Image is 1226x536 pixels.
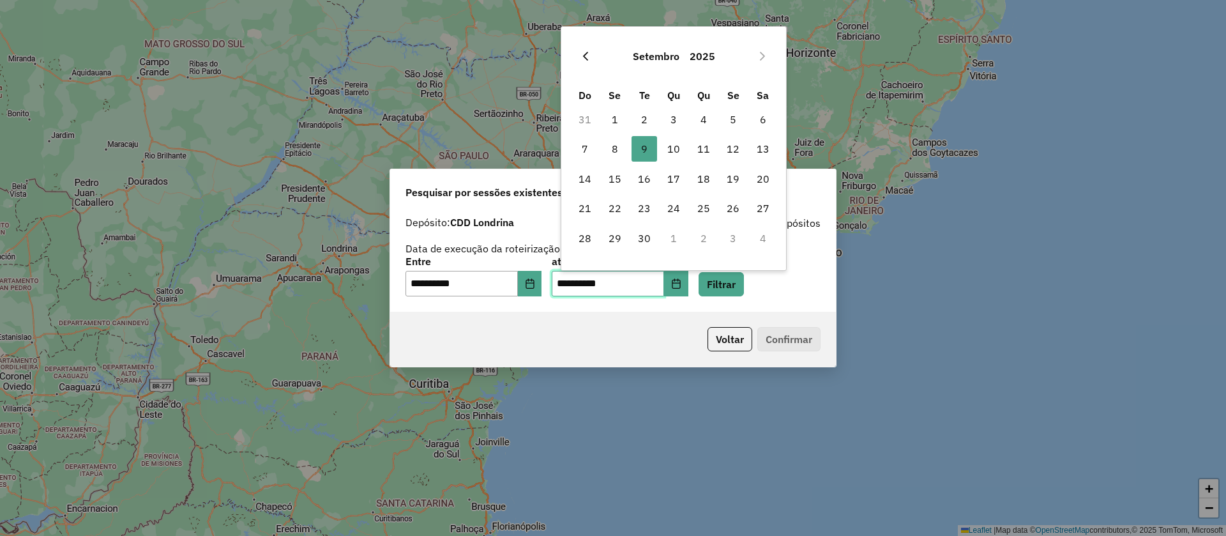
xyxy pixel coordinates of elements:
label: Entre [405,254,541,269]
span: Pesquisar por sessões existentes [405,185,563,200]
span: 30 [632,226,657,251]
td: 23 [630,194,659,223]
span: Se [609,89,621,102]
td: 8 [600,134,630,164]
span: 8 [602,136,628,162]
td: 10 [659,134,688,164]
span: 21 [572,195,598,221]
td: 18 [689,164,718,194]
span: 28 [572,226,598,251]
td: 30 [630,223,659,252]
strong: CDD Londrina [450,216,514,229]
td: 31 [570,105,600,134]
label: até [552,254,688,269]
button: Filtrar [699,272,744,296]
span: 7 [572,136,598,162]
td: 28 [570,223,600,252]
span: 15 [602,166,628,192]
span: Se [727,89,739,102]
span: 17 [661,166,686,192]
span: 25 [691,195,716,221]
button: Next Month [752,46,773,66]
span: 24 [661,195,686,221]
span: Qu [667,89,680,102]
div: Choose Date [561,26,787,271]
td: 26 [718,194,748,223]
button: Choose Date [664,271,688,296]
span: Te [639,89,650,102]
button: Choose Month [628,41,685,72]
span: 29 [602,226,628,251]
td: 2 [689,223,718,252]
td: 13 [748,134,777,164]
td: 4 [748,223,777,252]
td: 27 [748,194,777,223]
td: 16 [630,164,659,194]
td: 25 [689,194,718,223]
td: 17 [659,164,688,194]
td: 22 [600,194,630,223]
td: 21 [570,194,600,223]
span: 11 [691,136,716,162]
td: 5 [718,105,748,134]
td: 4 [689,105,718,134]
span: 19 [720,166,746,192]
span: 18 [691,166,716,192]
span: 6 [750,107,776,132]
span: 14 [572,166,598,192]
td: 7 [570,134,600,164]
label: Data de execução da roteirização: [405,241,563,256]
span: 22 [602,195,628,221]
td: 15 [600,164,630,194]
td: 3 [659,105,688,134]
button: Choose Year [685,41,720,72]
span: 16 [632,166,657,192]
span: 9 [632,136,657,162]
button: Previous Month [575,46,596,66]
span: 23 [632,195,657,221]
span: Do [579,89,591,102]
span: 26 [720,195,746,221]
span: 5 [720,107,746,132]
td: 1 [600,105,630,134]
span: 27 [750,195,776,221]
td: 29 [600,223,630,252]
td: 3 [718,223,748,252]
td: 24 [659,194,688,223]
label: Depósito: [405,215,514,230]
td: 6 [748,105,777,134]
span: 4 [691,107,716,132]
span: 12 [720,136,746,162]
td: 12 [718,134,748,164]
span: Qu [697,89,710,102]
td: 19 [718,164,748,194]
button: Voltar [708,327,752,351]
td: 14 [570,164,600,194]
td: 1 [659,223,688,252]
button: Choose Date [518,271,542,296]
td: 11 [689,134,718,164]
td: 9 [630,134,659,164]
span: 20 [750,166,776,192]
span: 3 [661,107,686,132]
span: Sa [757,89,769,102]
td: 2 [630,105,659,134]
span: 10 [661,136,686,162]
span: 2 [632,107,657,132]
span: 1 [602,107,628,132]
td: 20 [748,164,777,194]
span: 13 [750,136,776,162]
